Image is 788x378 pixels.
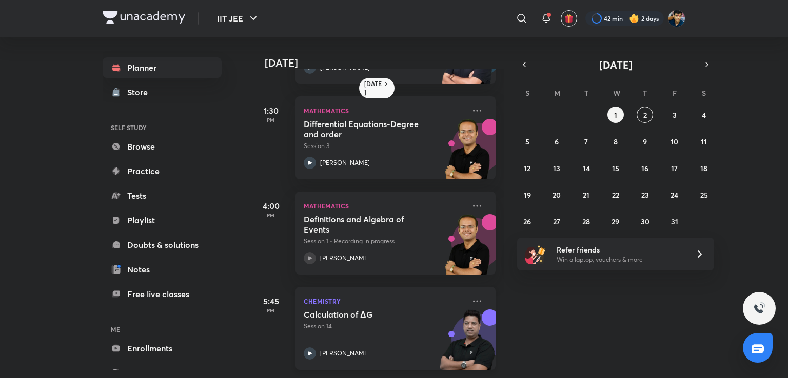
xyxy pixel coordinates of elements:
[637,186,653,203] button: October 23, 2025
[583,190,589,200] abbr: October 21, 2025
[439,214,496,285] img: unacademy
[524,163,530,173] abbr: October 12, 2025
[696,160,712,176] button: October 18, 2025
[553,217,560,226] abbr: October 27, 2025
[607,186,624,203] button: October 22, 2025
[103,210,222,230] a: Playlist
[673,88,677,98] abbr: Friday
[519,160,536,176] button: October 12, 2025
[696,107,712,123] button: October 4, 2025
[599,58,633,72] span: [DATE]
[525,137,529,146] abbr: October 5, 2025
[519,213,536,229] button: October 26, 2025
[607,133,624,150] button: October 8, 2025
[103,11,185,26] a: Company Logo
[250,295,291,307] h5: 5:45
[629,13,639,24] img: streak
[607,107,624,123] button: October 1, 2025
[211,8,266,29] button: IIT JEE
[103,185,222,206] a: Tests
[557,244,683,255] h6: Refer friends
[304,322,465,331] p: Session 14
[671,190,678,200] abbr: October 24, 2025
[519,186,536,203] button: October 19, 2025
[612,217,619,226] abbr: October 29, 2025
[666,133,683,150] button: October 10, 2025
[439,119,496,190] img: unacademy
[548,160,565,176] button: October 13, 2025
[103,11,185,24] img: Company Logo
[103,119,222,136] h6: SELF STUDY
[250,200,291,212] h5: 4:00
[643,88,647,98] abbr: Thursday
[666,186,683,203] button: October 24, 2025
[641,190,649,200] abbr: October 23, 2025
[553,190,561,200] abbr: October 20, 2025
[557,255,683,264] p: Win a laptop, vouchers & more
[304,237,465,246] p: Session 1 • Recording in progress
[671,137,678,146] abbr: October 10, 2025
[584,88,588,98] abbr: Tuesday
[583,163,590,173] abbr: October 14, 2025
[548,133,565,150] button: October 6, 2025
[637,160,653,176] button: October 16, 2025
[753,302,765,314] img: ttu
[103,161,222,181] a: Practice
[555,137,559,146] abbr: October 6, 2025
[250,212,291,218] p: PM
[702,110,706,120] abbr: October 4, 2025
[702,88,706,98] abbr: Saturday
[103,259,222,280] a: Notes
[666,213,683,229] button: October 31, 2025
[612,190,619,200] abbr: October 22, 2025
[548,213,565,229] button: October 27, 2025
[673,110,677,120] abbr: October 3, 2025
[103,82,222,102] a: Store
[304,119,431,139] h5: Differential Equations-Degree and order
[553,163,560,173] abbr: October 13, 2025
[304,141,465,151] p: Session 3
[696,186,712,203] button: October 25, 2025
[320,254,370,263] p: [PERSON_NAME]
[304,309,431,320] h5: Calculation of ΔG
[548,186,565,203] button: October 20, 2025
[578,160,595,176] button: October 14, 2025
[578,213,595,229] button: October 28, 2025
[304,214,431,235] h5: Definitions and Algebra of Events
[582,217,590,226] abbr: October 28, 2025
[613,88,620,98] abbr: Wednesday
[643,137,647,146] abbr: October 9, 2025
[554,88,560,98] abbr: Monday
[127,86,154,98] div: Store
[320,349,370,358] p: [PERSON_NAME]
[304,295,465,307] p: Chemistry
[612,163,619,173] abbr: October 15, 2025
[525,244,546,264] img: referral
[103,338,222,359] a: Enrollments
[265,57,506,69] h4: [DATE]
[637,133,653,150] button: October 9, 2025
[666,107,683,123] button: October 3, 2025
[103,321,222,338] h6: ME
[564,14,574,23] img: avatar
[519,133,536,150] button: October 5, 2025
[320,158,370,167] p: [PERSON_NAME]
[578,133,595,150] button: October 7, 2025
[637,107,653,123] button: October 2, 2025
[643,110,647,120] abbr: October 2, 2025
[614,110,617,120] abbr: October 1, 2025
[103,284,222,304] a: Free live classes
[696,133,712,150] button: October 11, 2025
[701,137,707,146] abbr: October 11, 2025
[364,80,382,96] h6: [DATE]
[607,160,624,176] button: October 15, 2025
[103,136,222,157] a: Browse
[668,10,685,27] img: SHREYANSH GUPTA
[671,217,678,226] abbr: October 31, 2025
[103,57,222,78] a: Planner
[531,57,700,72] button: [DATE]
[524,190,531,200] abbr: October 19, 2025
[607,213,624,229] button: October 29, 2025
[304,200,465,212] p: Mathematics
[250,104,291,117] h5: 1:30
